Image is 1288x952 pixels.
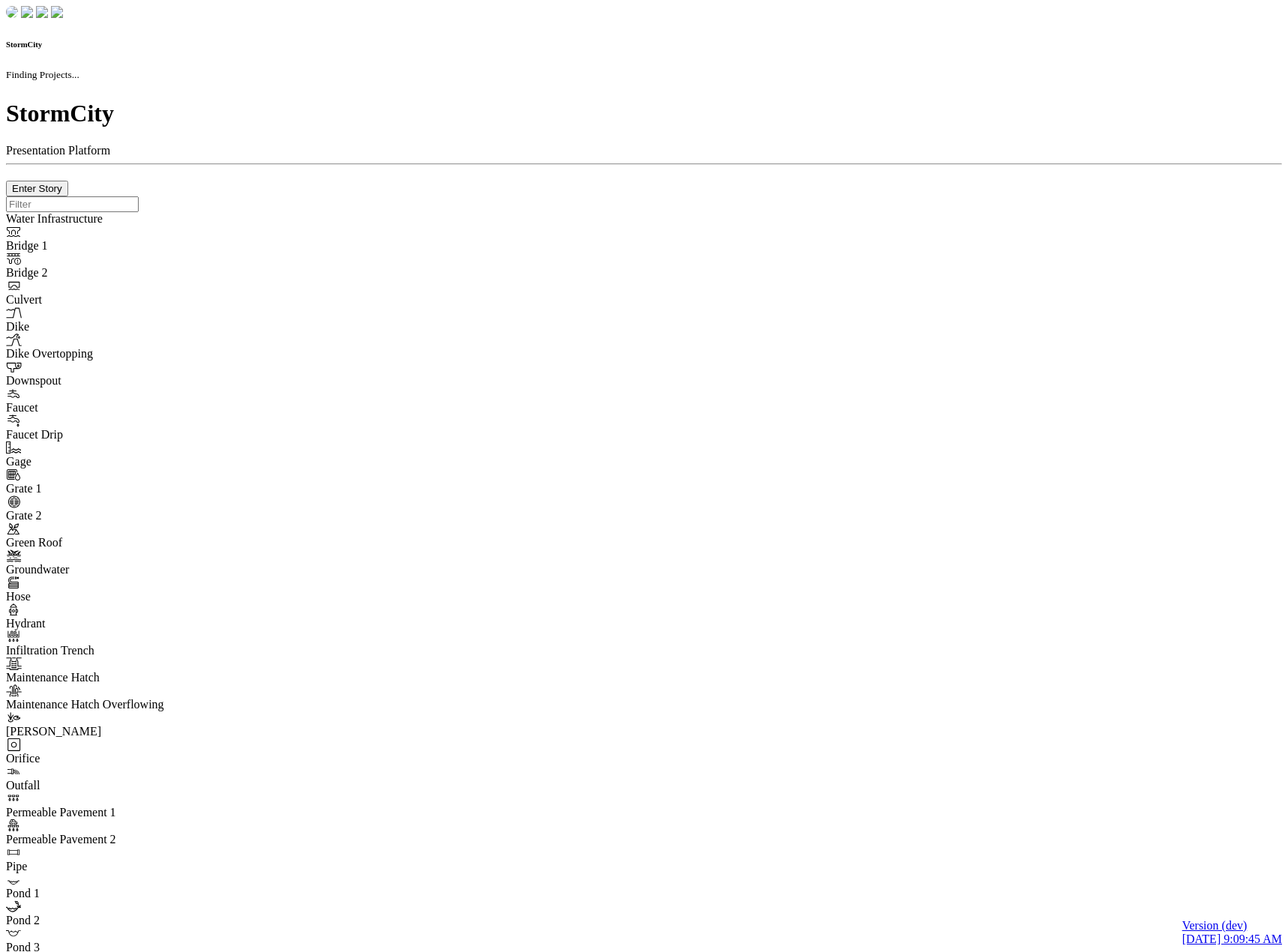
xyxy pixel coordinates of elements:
div: Downspout [6,374,210,388]
img: chi-fish-down.png [6,6,18,18]
img: chi-fish-up.png [36,6,48,18]
input: Filter [6,196,139,212]
div: Green Roof [6,536,210,549]
div: Hydrant [6,617,210,630]
div: Infiltration Trench [6,644,210,657]
img: chi-fish-blink.png [51,6,63,18]
div: Permeable Pavement 2 [6,833,210,846]
div: Hose [6,590,210,603]
div: Maintenance Hatch [6,671,210,684]
button: Enter Story [6,181,68,196]
span: [DATE] 9:09:45 AM [1182,933,1282,945]
div: Pond 2 [6,914,210,927]
div: Faucet [6,401,210,415]
div: [PERSON_NAME] [6,725,210,738]
small: Finding Projects... [6,69,79,80]
div: Water Infrastructure [6,212,210,226]
div: Faucet Drip [6,428,210,442]
div: Orifice [6,752,210,765]
div: Groundwater [6,563,210,576]
div: Bridge 2 [6,266,210,280]
div: Permeable Pavement 1 [6,806,210,819]
div: Maintenance Hatch Overflowing [6,698,210,711]
a: Version (dev) [DATE] 9:09:45 AM [1182,919,1282,946]
div: Gage [6,455,210,469]
div: Grate 2 [6,509,210,522]
h1: StormCity [6,100,1282,127]
div: Dike Overtopping [6,347,210,361]
span: Presentation Platform [6,144,110,157]
div: Pond 1 [6,887,210,900]
div: Pipe [6,860,210,873]
div: Dike [6,320,210,334]
div: Bridge 1 [6,239,210,253]
div: Culvert [6,293,210,307]
div: Outfall [6,779,210,792]
img: chi-fish-down.png [21,6,33,18]
div: Grate 1 [6,482,210,495]
h6: StormCity [6,40,1282,49]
